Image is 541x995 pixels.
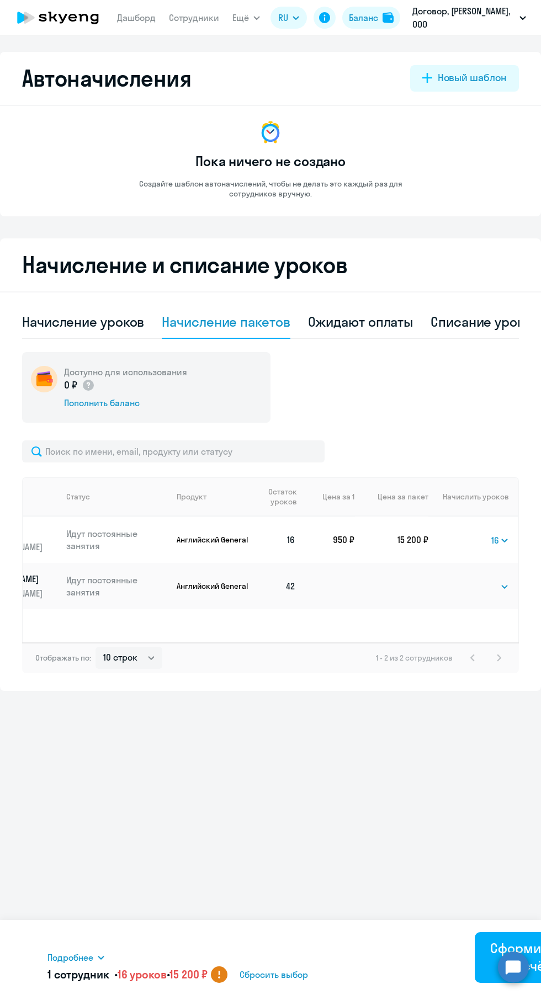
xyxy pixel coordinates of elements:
h2: Начисление и списание уроков [22,252,519,278]
h5: 1 сотрудник • • [47,967,208,982]
button: Ещё [232,7,260,29]
div: Начисление пакетов [162,313,290,331]
p: 0 ₽ [64,378,95,392]
p: Идут постоянные занятия [66,574,168,598]
p: Создайте шаблон автоначислений, чтобы не делать это каждый раз для сотрудников вручную. [116,179,425,199]
div: Новый шаблон [438,71,507,85]
span: Ещё [232,11,249,24]
img: balance [383,12,394,23]
span: Отображать по: [35,653,91,663]
button: Договор, [PERSON_NAME], ООО [407,4,532,31]
img: wallet-circle.png [31,366,57,392]
p: Договор, [PERSON_NAME], ООО [412,4,515,31]
span: 15 200 ₽ [169,967,208,981]
p: Идут постоянные занятия [66,528,168,552]
div: Остаток уроков [258,487,305,507]
div: Статус [66,492,168,502]
a: Сотрудники [169,12,219,23]
th: Начислить уроков [428,477,518,517]
th: Цена за пакет [354,477,428,517]
button: RU [270,7,307,29]
img: no-data [257,119,284,146]
div: Продукт [177,492,206,502]
a: Дашборд [117,12,156,23]
button: Балансbalance [342,7,400,29]
td: 950 ₽ [305,517,354,563]
h5: Доступно для использования [64,366,187,378]
div: Пополнить баланс [64,397,187,409]
span: 16 уроков [118,967,167,981]
th: Цена за 1 [305,477,354,517]
span: Подробнее [47,951,93,964]
td: 42 [250,563,305,609]
td: 16 [250,517,305,563]
h3: Пока ничего не создано [195,152,346,170]
button: Новый шаблон [410,65,519,92]
p: Английский General [177,581,250,591]
h2: Автоначисления [22,65,191,92]
span: Сбросить выбор [240,968,308,981]
div: Баланс [349,11,378,24]
div: Начисление уроков [22,313,144,331]
div: Статус [66,492,90,502]
div: Ожидают оплаты [308,313,413,331]
div: Списание уроков [431,313,539,331]
p: Английский General [177,535,250,545]
td: 15 200 ₽ [354,517,428,563]
div: Продукт [177,492,250,502]
input: Поиск по имени, email, продукту или статусу [22,440,325,462]
span: RU [278,11,288,24]
span: 1 - 2 из 2 сотрудников [376,653,453,663]
span: Остаток уроков [258,487,297,507]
